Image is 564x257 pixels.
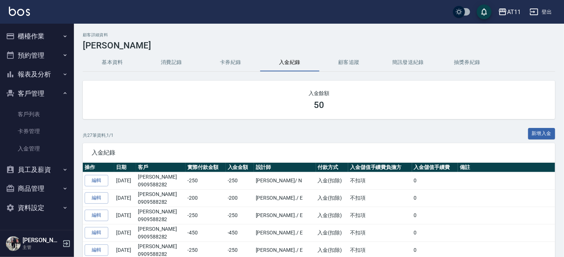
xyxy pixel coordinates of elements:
td: [DATE] [114,207,136,224]
td: -250 [186,172,225,189]
p: 0909588282 [138,233,184,241]
td: 0 [412,189,458,207]
td: 0 [412,172,458,189]
div: AT11 [507,7,521,17]
button: 抽獎券紀錄 [438,54,497,71]
th: 客戶 [136,163,186,172]
button: 報表及分析 [3,65,71,84]
th: 備註 [458,163,555,172]
p: 主管 [23,244,60,251]
td: 入金(扣除) [316,172,348,189]
a: 入金管理 [3,140,71,157]
h2: 顧客詳細資料 [83,33,555,37]
p: 0909588282 [138,216,184,223]
button: 基本資料 [83,54,142,71]
img: Person [6,236,21,251]
a: 編輯 [85,227,108,239]
a: 編輯 [85,175,108,186]
button: save [477,4,492,19]
button: 入金紀錄 [260,54,319,71]
td: [DATE] [114,189,136,207]
td: [PERSON_NAME]. / E [254,224,316,241]
button: 櫃檯作業 [3,27,71,46]
td: 不扣項 [348,189,412,207]
td: 0 [412,224,458,241]
td: 入金(扣除) [316,207,348,224]
button: 客戶管理 [3,84,71,103]
button: 顧客追蹤 [319,54,378,71]
td: [PERSON_NAME] / N [254,172,316,189]
td: [DATE] [114,172,136,189]
th: 實際付款金額 [186,163,225,172]
td: 入金(扣除) [316,224,348,241]
button: 資料設定 [3,198,71,217]
span: 入金紀錄 [92,149,546,156]
p: 0909588282 [138,181,184,189]
td: [PERSON_NAME]. / E [254,207,316,224]
h3: 50 [314,100,324,110]
td: -200 [186,189,225,207]
th: 入金金額 [226,163,254,172]
th: 操作 [83,163,114,172]
a: 編輯 [85,192,108,204]
img: Logo [9,7,30,16]
td: [PERSON_NAME] [136,189,186,207]
td: -250 [186,207,225,224]
button: 員工及薪資 [3,160,71,179]
a: 客戶列表 [3,106,71,123]
p: 0909588282 [138,198,184,206]
h5: [PERSON_NAME]. [23,237,60,244]
td: 不扣項 [348,172,412,189]
button: 簡訊發送紀錄 [378,54,438,71]
td: [DATE] [114,224,136,241]
button: AT11 [495,4,524,20]
a: 編輯 [85,244,108,256]
td: 不扣項 [348,207,412,224]
td: [PERSON_NAME] [136,172,186,189]
td: 入金(扣除) [316,189,348,207]
td: -200 [226,189,254,207]
button: 登出 [527,5,555,19]
a: 編輯 [85,210,108,221]
td: -250 [226,207,254,224]
td: [PERSON_NAME] [136,207,186,224]
a: 卡券管理 [3,123,71,140]
th: 設計師 [254,163,316,172]
td: [PERSON_NAME]. / E [254,189,316,207]
td: -250 [226,172,254,189]
button: 新增入金 [528,128,555,139]
p: 共 27 筆資料, 1 / 1 [83,132,113,139]
h2: 入金餘額 [92,89,546,97]
button: 消費記錄 [142,54,201,71]
th: 付款方式 [316,163,348,172]
th: 入金儲值手續費 [412,163,458,172]
h3: [PERSON_NAME] [83,40,555,51]
th: 日期 [114,163,136,172]
button: 預約管理 [3,46,71,65]
td: -450 [226,224,254,241]
td: -450 [186,224,225,241]
td: 不扣項 [348,224,412,241]
button: 卡券紀錄 [201,54,260,71]
td: 0 [412,207,458,224]
th: 入金儲值手續費負擔方 [348,163,412,172]
td: [PERSON_NAME] [136,224,186,241]
button: 商品管理 [3,179,71,198]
